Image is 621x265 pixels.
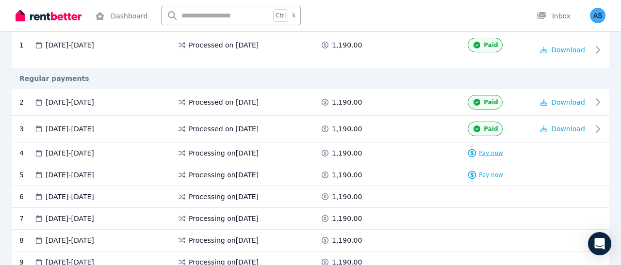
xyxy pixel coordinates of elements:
span: [DATE] - [DATE] [46,192,94,202]
div: 7 [19,214,34,223]
button: Download [540,45,585,55]
span: Paid [484,41,498,49]
span: Processing on [DATE] [189,235,259,245]
span: [DATE] - [DATE] [46,235,94,245]
span: [DATE] - [DATE] [46,97,94,107]
div: 6 [19,192,34,202]
span: k [292,12,295,19]
span: Pay now [479,149,503,157]
span: Paid [484,98,498,106]
span: Download [551,98,585,106]
span: 1,190.00 [332,192,362,202]
div: Open Intercom Messenger [588,232,611,255]
img: RentBetter [16,8,82,23]
div: Regular payments [12,74,609,83]
span: Paid [484,125,498,133]
div: 4 [19,148,34,158]
span: Download [551,46,585,54]
span: [DATE] - [DATE] [46,170,94,180]
button: Download [540,97,585,107]
span: [DATE] - [DATE] [46,40,94,50]
span: [DATE] - [DATE] [46,214,94,223]
span: 1,190.00 [332,235,362,245]
span: Download [551,125,585,133]
span: 1,190.00 [332,148,362,158]
span: [DATE] - [DATE] [46,148,94,158]
span: Ctrl [273,9,288,22]
span: 1,190.00 [332,214,362,223]
span: Processing on [DATE] [189,170,259,180]
div: 5 [19,170,34,180]
span: 1,190.00 [332,124,362,134]
span: [DATE] - [DATE] [46,124,94,134]
span: 1,190.00 [332,97,362,107]
span: Processing on [DATE] [189,192,259,202]
span: 1,190.00 [332,40,362,50]
span: Pay now [479,171,503,179]
span: Processing on [DATE] [189,214,259,223]
span: Processed on [DATE] [189,97,259,107]
button: Download [540,124,585,134]
span: Processed on [DATE] [189,40,259,50]
span: Processed on [DATE] [189,124,259,134]
span: Processing on [DATE] [189,148,259,158]
img: Ankit Sharma [590,8,605,23]
div: 1 [19,40,34,50]
div: 8 [19,235,34,245]
div: 3 [19,122,34,136]
div: 2 [19,95,34,109]
div: Inbox [537,11,571,21]
span: 1,190.00 [332,170,362,180]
